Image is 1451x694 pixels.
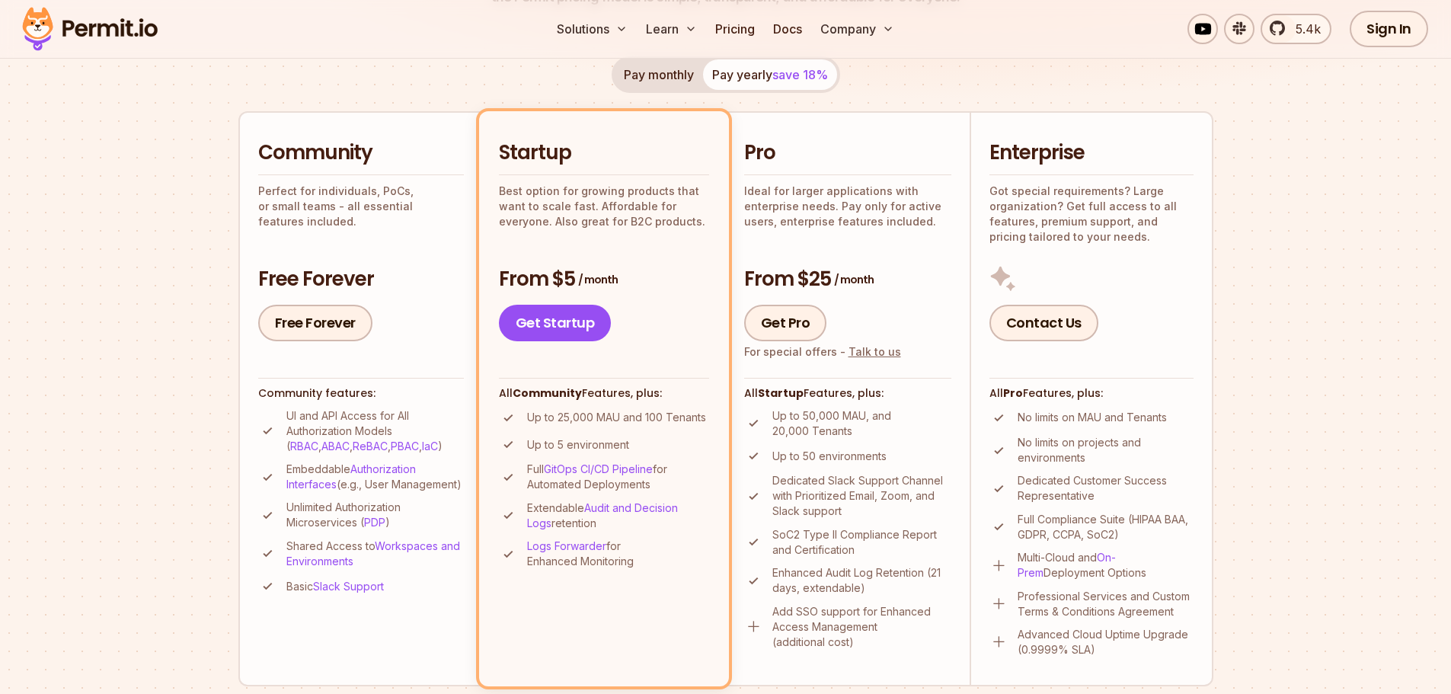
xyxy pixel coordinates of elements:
p: No limits on MAU and Tenants [1018,410,1167,425]
a: Sign In [1350,11,1428,47]
a: Logs Forwarder [527,539,606,552]
a: Free Forever [258,305,372,341]
h4: Community features: [258,386,464,400]
p: Extendable retention [527,501,709,531]
h2: Community [258,140,464,166]
button: Learn [640,14,703,44]
h4: All Features, plus: [499,386,709,400]
p: Dedicated Customer Success Representative [1018,473,1194,504]
h2: Pro [744,140,951,166]
button: Company [814,14,900,44]
p: UI and API Access for All Authorization Models ( , , , , ) [286,408,464,454]
strong: Startup [758,385,804,401]
a: ABAC [321,440,350,453]
a: Authorization Interfaces [286,462,416,491]
a: Contact Us [989,305,1098,341]
p: Full Compliance Suite (HIPAA BAA, GDPR, CCPA, SoC2) [1018,512,1194,542]
p: Dedicated Slack Support Channel with Prioritized Email, Zoom, and Slack support [772,473,951,519]
span: / month [578,272,618,287]
button: Pay monthly [615,59,703,90]
p: Add SSO support for Enhanced Access Management (additional cost) [772,604,951,650]
p: Got special requirements? Large organization? Get full access to all features, premium support, a... [989,184,1194,245]
p: Multi-Cloud and Deployment Options [1018,550,1194,580]
a: ReBAC [353,440,388,453]
p: No limits on projects and environments [1018,435,1194,465]
p: Up to 50,000 MAU, and 20,000 Tenants [772,408,951,439]
p: Perfect for individuals, PoCs, or small teams - all essential features included. [258,184,464,229]
p: Up to 25,000 MAU and 100 Tenants [527,410,706,425]
p: Up to 50 environments [772,449,887,464]
h2: Startup [499,140,709,166]
div: For special offers - [744,344,901,360]
h3: From $5 [499,267,709,293]
a: GitOps CI/CD Pipeline [544,462,653,475]
a: Audit and Decision Logs [527,501,678,529]
p: Full for Automated Deployments [527,462,709,492]
p: Best option for growing products that want to scale fast. Affordable for everyone. Also great for... [499,184,709,229]
p: Enhanced Audit Log Retention (21 days, extendable) [772,565,951,596]
a: RBAC [290,440,318,453]
a: PDP [364,516,385,529]
p: SoC2 Type II Compliance Report and Certification [772,527,951,558]
a: Pricing [709,14,761,44]
a: Workspaces and Environments [286,539,460,568]
p: Ideal for larger applications with enterprise needs. Pay only for active users, enterprise featur... [744,184,951,229]
p: Up to 5 environment [527,437,629,453]
a: Get Startup [499,305,612,341]
a: IaC [422,440,438,453]
p: Professional Services and Custom Terms & Conditions Agreement [1018,589,1194,619]
h2: Enterprise [989,140,1194,166]
span: / month [834,272,874,287]
button: Solutions [551,14,634,44]
strong: Pro [1003,385,1023,401]
h3: Free Forever [258,267,464,293]
p: Shared Access to [286,539,464,569]
a: PBAC [391,440,419,453]
p: Unlimited Authorization Microservices ( ) [286,500,464,530]
a: Talk to us [849,345,901,358]
strong: Community [513,385,582,401]
p: Advanced Cloud Uptime Upgrade (0.9999% SLA) [1018,627,1194,657]
h4: All Features, plus: [744,386,951,400]
h4: All Features, plus: [989,386,1194,400]
a: Get Pro [744,305,827,341]
a: 5.4k [1261,14,1331,44]
span: 5.4k [1286,20,1321,38]
a: Slack Support [313,580,384,593]
p: Embeddable (e.g., User Management) [286,462,464,492]
a: Docs [767,14,808,44]
p: Basic [286,579,384,594]
img: Permit logo [15,3,165,55]
p: for Enhanced Monitoring [527,539,709,569]
h3: From $25 [744,267,951,293]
